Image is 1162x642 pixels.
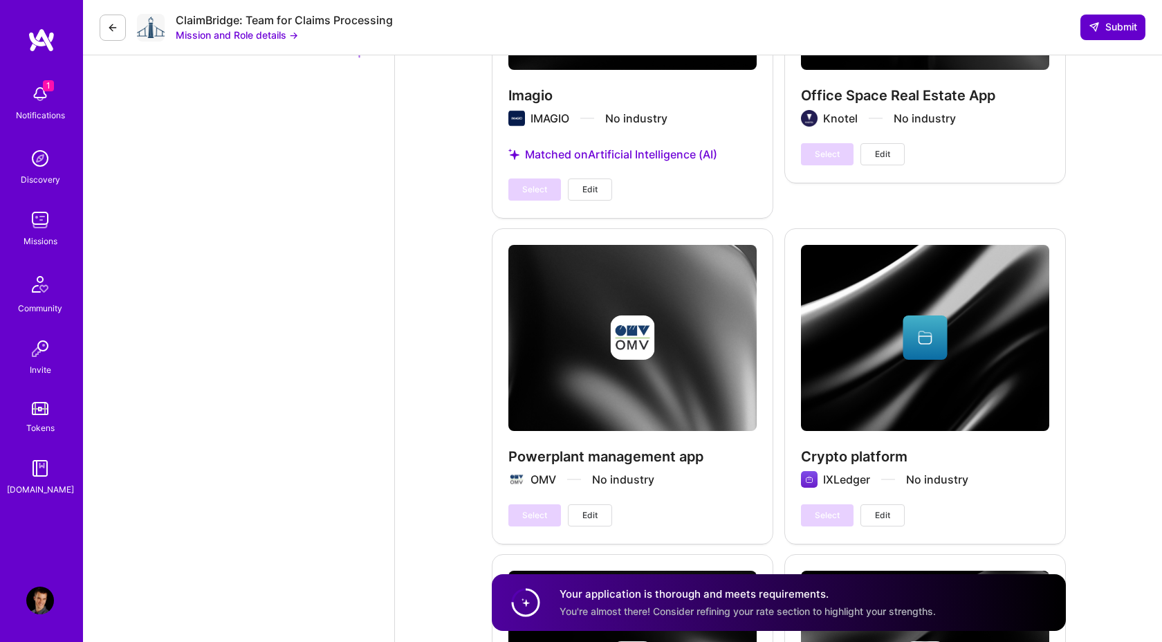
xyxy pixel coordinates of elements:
a: User Avatar [23,587,57,614]
img: guide book [26,455,54,482]
div: null [1080,15,1145,39]
span: Edit [875,148,890,160]
div: Invite [30,363,51,377]
img: teamwork [26,206,54,234]
img: discovery [26,145,54,172]
img: Community [24,268,57,301]
span: Edit [582,509,598,522]
span: Submit [1089,20,1137,34]
img: tokens [32,402,48,415]
span: 1 [43,80,54,91]
button: Edit [860,504,905,526]
img: User Avatar [26,587,54,614]
div: Tokens [26,421,55,435]
span: You're almost there! Consider refining your rate section to highlight your strengths. [560,605,936,617]
button: Edit [568,504,612,526]
button: Submit [1080,15,1145,39]
img: logo [28,28,55,53]
span: Edit [582,183,598,196]
span: Edit [875,509,890,522]
i: icon SendLight [1089,21,1100,33]
img: Invite [26,335,54,363]
div: Community [18,301,62,315]
div: Notifications [16,108,65,122]
img: bell [26,80,54,108]
div: Discovery [21,172,60,187]
span: Industries [111,45,155,57]
button: Edit [860,143,905,165]
img: Company Logo [137,14,165,42]
i: icon LeftArrowDark [107,22,118,33]
h4: Your application is thorough and meets requirements. [560,587,936,601]
div: Missions [24,234,57,248]
div: ClaimBridge: Team for Claims Processing [176,13,393,28]
div: [DOMAIN_NAME] [7,482,74,497]
button: Mission and Role details → [176,28,298,42]
button: Edit [568,178,612,201]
